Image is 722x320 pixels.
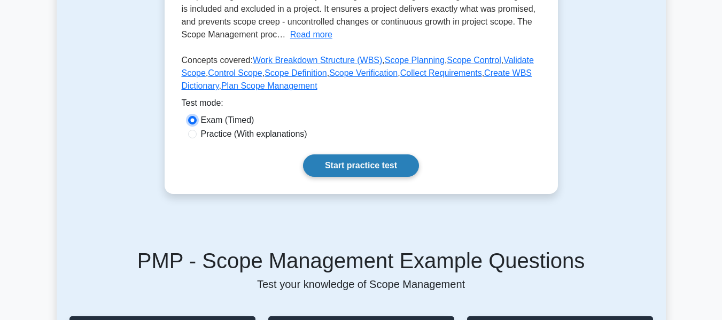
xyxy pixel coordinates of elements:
a: Plan Scope Management [221,81,317,90]
a: Control Scope [208,68,262,77]
a: Collect Requirements [400,68,482,77]
a: Scope Planning [385,56,445,65]
a: Scope Verification [329,68,398,77]
label: Practice (With explanations) [201,128,307,141]
label: Exam (Timed) [201,114,254,127]
button: Read more [290,28,332,41]
div: Test mode: [182,97,541,114]
h5: PMP - Scope Management Example Questions [69,248,653,274]
p: Concepts covered: , , , , , , , , , [182,54,541,97]
a: Scope Control [447,56,501,65]
a: Start practice test [303,154,419,177]
a: Work Breakdown Structure (WBS) [253,56,382,65]
a: Scope Definition [265,68,327,77]
p: Test your knowledge of Scope Management [69,278,653,291]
